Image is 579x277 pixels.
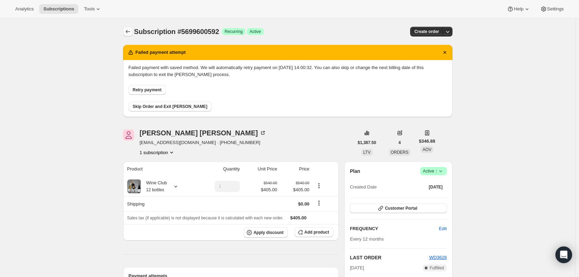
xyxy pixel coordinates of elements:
[290,215,306,220] span: $405.00
[136,49,186,56] h2: Failed payment attempt
[350,168,360,175] h2: Plan
[253,230,284,235] span: Apply discount
[295,227,333,237] button: Add product
[423,147,431,152] span: AOV
[80,4,106,14] button: Tools
[11,4,38,14] button: Analytics
[129,85,166,95] button: Retry payment
[146,187,164,192] small: 12 bottles
[127,179,141,193] img: product img
[140,139,266,146] span: [EMAIL_ADDRESS][DOMAIN_NAME] · [PHONE_NUMBER]
[425,182,447,192] button: [DATE]
[129,102,211,111] button: Skip Order and Exit [PERSON_NAME]
[423,168,444,175] span: Active
[279,161,311,177] th: Price
[394,138,405,148] button: 4
[503,4,534,14] button: Help
[391,150,408,155] span: ORDERS
[123,196,196,211] th: Shipping
[84,6,95,12] span: Tools
[43,6,74,12] span: Subscriptions
[350,254,429,261] h2: LAST ORDER
[261,186,277,193] span: $405.00
[141,179,167,193] div: Wine Club
[350,184,377,191] span: Created Date
[134,28,219,35] span: Subscription #5699600592
[313,199,325,207] button: Shipping actions
[429,184,443,190] span: [DATE]
[242,161,279,177] th: Unit Price
[123,161,196,177] th: Product
[514,6,523,12] span: Help
[263,181,277,185] small: $540.00
[281,186,309,193] span: $405.00
[39,4,78,14] button: Subscriptions
[15,6,34,12] span: Analytics
[419,138,435,145] span: $346.88
[350,236,384,242] span: Every 12 months
[435,223,451,234] button: Edit
[429,254,447,261] button: WD3628
[440,48,450,57] button: Dismiss notification
[350,203,447,213] button: Customer Portal
[429,255,447,260] a: WD3628
[536,4,568,14] button: Settings
[196,161,242,177] th: Quantity
[140,129,266,136] div: [PERSON_NAME] [PERSON_NAME]
[225,29,243,34] span: Recurring
[436,168,437,174] span: |
[350,265,364,271] span: [DATE]
[439,225,447,232] span: Edit
[385,205,417,211] span: Customer Portal
[296,181,309,185] small: $540.00
[313,182,325,190] button: Product actions
[430,265,444,271] span: Fulfilled
[250,29,261,34] span: Active
[123,27,133,36] button: Subscriptions
[133,104,207,109] span: Skip Order and Exit [PERSON_NAME]
[140,149,175,156] button: Product actions
[398,140,401,145] span: 4
[304,229,329,235] span: Add product
[244,227,288,238] button: Apply discount
[354,138,380,148] button: $1,387.50
[133,87,162,93] span: Retry payment
[363,150,371,155] span: LTV
[555,246,572,263] div: Open Intercom Messenger
[350,225,439,232] h2: FREQUENCY
[127,216,284,220] span: Sales tax (if applicable) is not displayed because it is calculated with each new order.
[129,64,447,78] p: Failed payment with saved method. We will automatically retry payment on [DATE] 14:00:32. You can...
[414,29,439,34] span: Create order
[410,27,443,36] button: Create order
[358,140,376,145] span: $1,387.50
[547,6,564,12] span: Settings
[298,201,310,207] span: $0.00
[123,129,134,141] span: Jennifer Wright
